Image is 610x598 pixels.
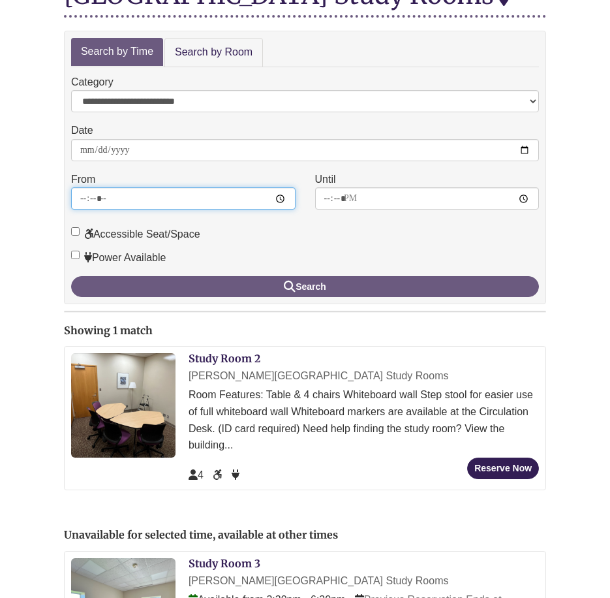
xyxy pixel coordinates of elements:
[71,38,163,66] a: Search by Time
[64,325,546,337] h2: Showing 1 match
[71,353,175,458] img: Study Room 2
[213,469,224,480] span: Accessible Seat/Space
[189,573,539,590] div: [PERSON_NAME][GEOGRAPHIC_DATA] Study Rooms
[189,368,539,385] div: [PERSON_NAME][GEOGRAPHIC_DATA] Study Rooms
[71,227,80,236] input: Accessible Seat/Space
[189,557,260,570] a: Study Room 3
[164,38,263,67] a: Search by Room
[71,249,166,266] label: Power Available
[189,469,204,480] span: The capacity of this space
[189,386,539,453] div: Room Features: Table & 4 chairs Whiteboard wall Step stool for easier use of full whiteboard wall...
[467,458,539,479] button: Reserve Now
[315,171,336,188] label: Until
[71,74,114,91] label: Category
[71,251,80,259] input: Power Available
[232,469,239,480] span: Power Available
[189,352,260,365] a: Study Room 2
[71,122,93,139] label: Date
[71,226,200,243] label: Accessible Seat/Space
[64,529,546,541] h2: Unavailable for selected time, available at other times
[71,276,539,297] button: Search
[71,171,95,188] label: From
